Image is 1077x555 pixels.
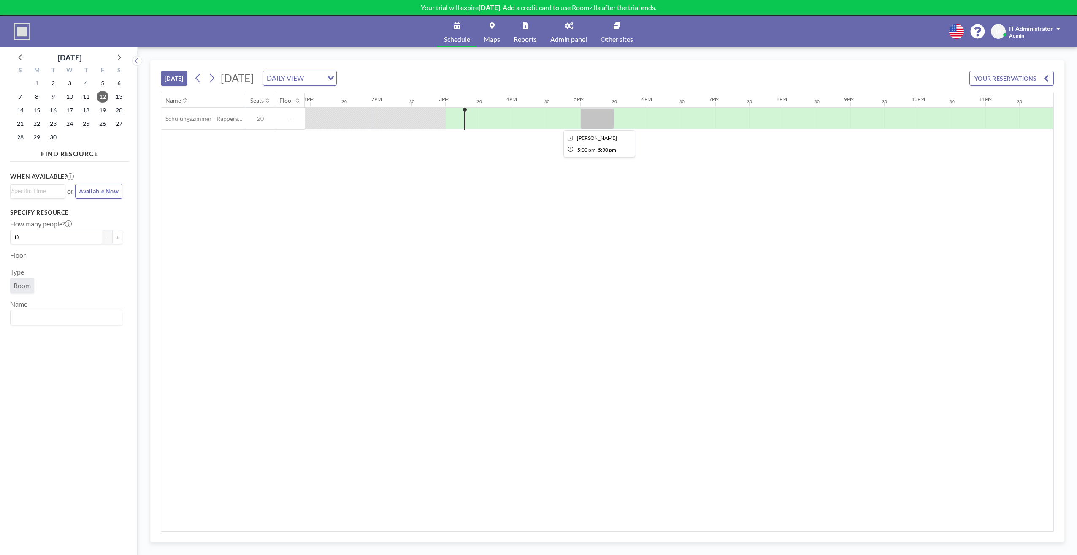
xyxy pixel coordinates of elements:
span: Monday, September 8, 2025 [31,91,43,103]
span: Thursday, September 4, 2025 [80,77,92,89]
span: 5:30 PM [598,147,616,153]
button: YOUR RESERVATIONS [969,71,1054,86]
span: - [275,115,305,122]
div: 9PM [844,96,855,102]
h3: Specify resource [10,209,122,216]
div: 6PM [641,96,652,102]
div: 30 [815,99,820,104]
div: W [62,65,78,76]
div: 3PM [439,96,449,102]
a: Other sites [594,16,640,47]
span: Monday, September 15, 2025 [31,104,43,116]
input: Search for option [11,312,117,323]
span: Sunday, September 21, 2025 [14,118,26,130]
span: Other sites [601,36,633,43]
input: Search for option [306,73,322,84]
a: Schedule [437,16,477,47]
span: Tuesday, September 2, 2025 [47,77,59,89]
img: organization-logo [14,23,30,40]
span: Admin panel [550,36,587,43]
span: Reports [514,36,537,43]
span: Room [14,281,31,290]
input: Search for option [11,186,60,196]
div: Floor [279,97,294,104]
a: Admin panel [544,16,594,47]
span: Saturday, September 13, 2025 [113,91,125,103]
label: Type [10,268,24,276]
button: + [112,230,122,244]
span: Thursday, September 25, 2025 [80,118,92,130]
div: Name [165,97,181,104]
span: Wednesday, September 10, 2025 [64,91,76,103]
span: Tuesday, September 30, 2025 [47,131,59,143]
div: F [94,65,111,76]
a: Maps [477,16,507,47]
div: Search for option [11,310,122,325]
div: 30 [409,99,414,104]
span: Saturday, September 27, 2025 [113,118,125,130]
span: Monday, September 1, 2025 [31,77,43,89]
span: Tuesday, September 9, 2025 [47,91,59,103]
span: Sunday, September 7, 2025 [14,91,26,103]
div: 8PM [777,96,787,102]
span: Monday, September 29, 2025 [31,131,43,143]
span: Schulungszimmer - Rapperswil [161,115,246,122]
span: or [67,187,73,196]
div: 30 [612,99,617,104]
div: Search for option [11,185,65,197]
label: How many people? [10,220,72,228]
div: 11PM [979,96,993,102]
label: Floor [10,251,26,259]
div: 30 [477,99,482,104]
div: 30 [1017,99,1022,104]
span: Tuesday, September 16, 2025 [47,104,59,116]
span: Friday, September 12, 2025 [97,91,108,103]
span: Friday, September 19, 2025 [97,104,108,116]
button: - [102,230,112,244]
div: 30 [950,99,955,104]
span: 20 [246,115,275,122]
div: S [12,65,29,76]
span: Sunday, September 14, 2025 [14,104,26,116]
span: Maps [484,36,500,43]
div: 5PM [574,96,585,102]
span: [DATE] [221,71,254,84]
span: Sunday, September 28, 2025 [14,131,26,143]
a: Reports [507,16,544,47]
span: Available Now [79,188,119,195]
div: Seats [250,97,264,104]
span: IA [996,28,1001,35]
span: Friday, September 5, 2025 [97,77,108,89]
span: Friday, September 26, 2025 [97,118,108,130]
div: S [111,65,127,76]
div: 4PM [506,96,517,102]
span: Wednesday, September 17, 2025 [64,104,76,116]
div: 30 [342,99,347,104]
div: [DATE] [58,52,81,63]
div: 1PM [304,96,314,102]
div: Search for option [263,71,336,85]
div: 10PM [912,96,925,102]
span: Wednesday, September 3, 2025 [64,77,76,89]
span: Diego Ronchis [577,135,617,141]
span: Wednesday, September 24, 2025 [64,118,76,130]
span: - [596,147,598,153]
div: 30 [679,99,685,104]
span: Thursday, September 18, 2025 [80,104,92,116]
button: [DATE] [161,71,187,86]
span: Monday, September 22, 2025 [31,118,43,130]
div: M [29,65,45,76]
button: Available Now [75,184,122,199]
div: 30 [747,99,752,104]
div: T [78,65,94,76]
div: 7PM [709,96,720,102]
div: T [45,65,62,76]
span: IT Administrator [1009,25,1053,32]
span: Saturday, September 6, 2025 [113,77,125,89]
label: Name [10,300,27,308]
span: DAILY VIEW [265,73,306,84]
span: Schedule [444,36,470,43]
span: Admin [1009,33,1024,39]
h4: FIND RESOURCE [10,146,129,158]
b: [DATE] [479,3,500,11]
